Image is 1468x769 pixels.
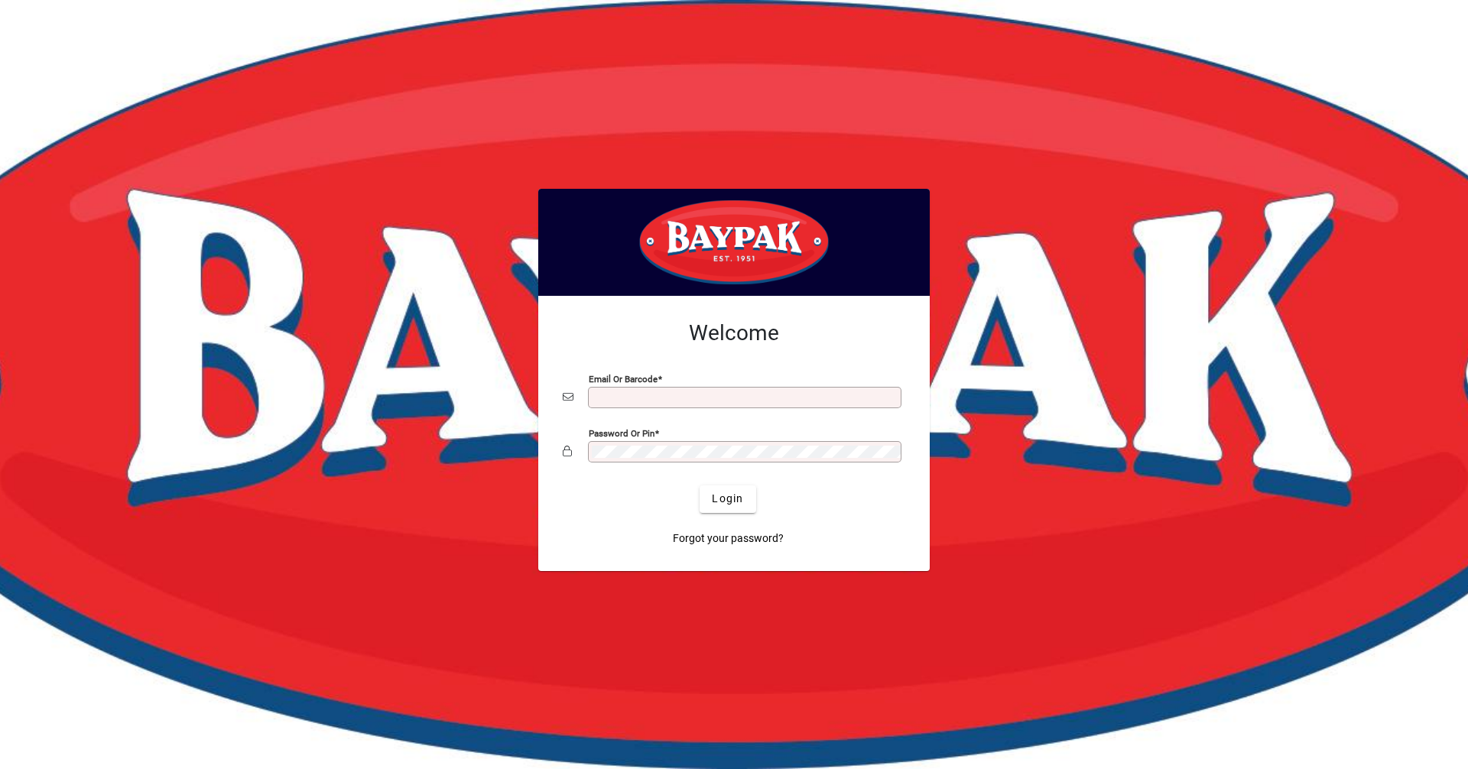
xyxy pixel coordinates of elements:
[589,373,658,384] mat-label: Email or Barcode
[712,491,743,507] span: Login
[667,525,790,553] a: Forgot your password?
[589,427,654,438] mat-label: Password or Pin
[673,531,784,547] span: Forgot your password?
[563,320,905,346] h2: Welcome
[700,485,755,513] button: Login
